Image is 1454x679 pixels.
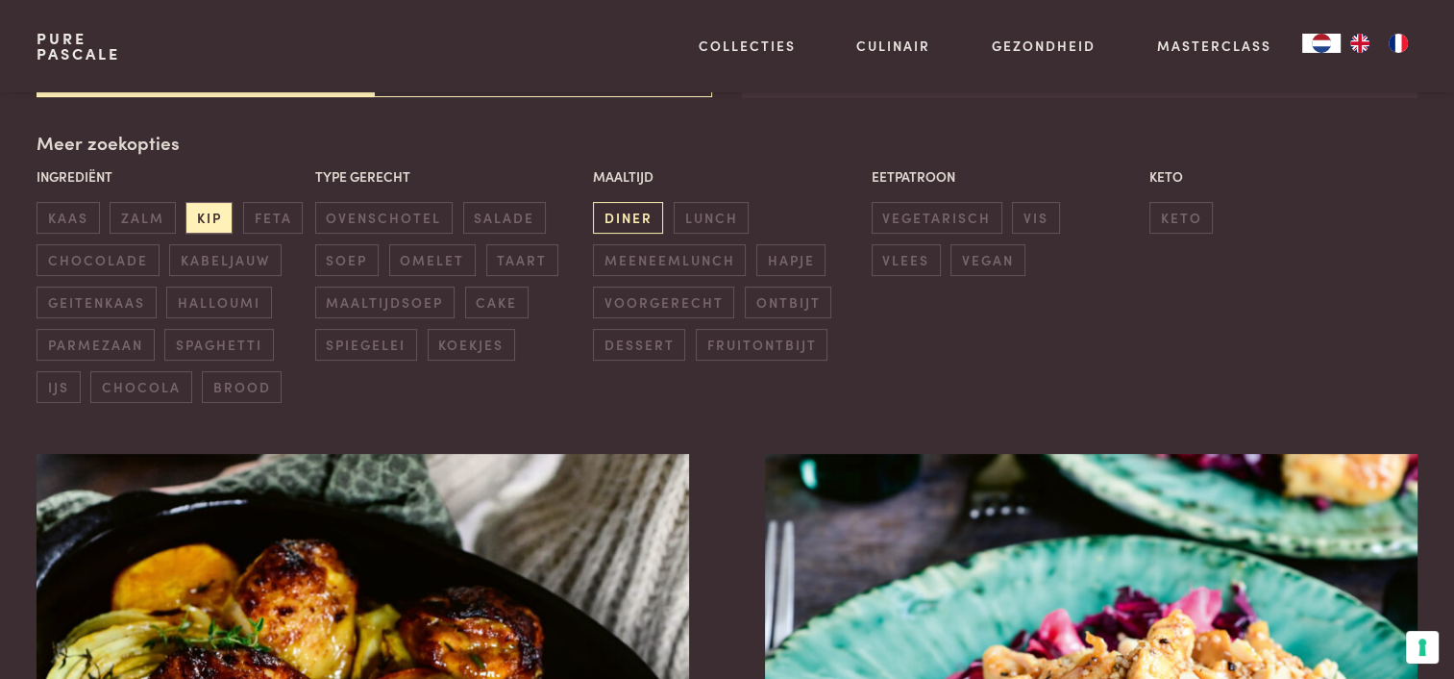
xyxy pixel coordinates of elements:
[185,202,233,234] span: kip
[1149,202,1213,234] span: keto
[1302,34,1417,53] aside: Language selected: Nederlands
[315,202,453,234] span: ovenschotel
[696,329,827,361] span: fruitontbijt
[1302,34,1341,53] a: NL
[1149,166,1417,187] p: Keto
[166,287,271,318] span: halloumi
[593,244,746,276] span: meeneemlunch
[872,202,1002,234] span: vegetarisch
[315,287,455,318] span: maaltijdsoep
[164,329,273,361] span: spaghetti
[315,244,379,276] span: soep
[463,202,546,234] span: salade
[1012,202,1059,234] span: vis
[856,36,930,56] a: Culinair
[1341,34,1379,53] a: EN
[110,202,175,234] span: zalm
[37,371,80,403] span: ijs
[465,287,529,318] span: cake
[315,329,417,361] span: spiegelei
[389,244,476,276] span: omelet
[1406,631,1439,664] button: Uw voorkeuren voor toestemming voor trackingtechnologieën
[37,31,120,62] a: PurePascale
[428,329,515,361] span: koekjes
[1341,34,1417,53] ul: Language list
[992,36,1096,56] a: Gezondheid
[872,244,941,276] span: vlees
[37,166,305,187] p: Ingrediënt
[593,287,734,318] span: voorgerecht
[486,244,558,276] span: taart
[593,202,663,234] span: diner
[756,244,826,276] span: hapje
[950,244,1024,276] span: vegan
[745,287,831,318] span: ontbijt
[1379,34,1417,53] a: FR
[202,371,282,403] span: brood
[1157,36,1271,56] a: Masterclass
[37,329,154,361] span: parmezaan
[1302,34,1341,53] div: Language
[315,166,583,187] p: Type gerecht
[90,371,191,403] span: chocola
[674,202,749,234] span: lunch
[593,166,861,187] p: Maaltijd
[37,287,156,318] span: geitenkaas
[37,244,159,276] span: chocolade
[699,36,796,56] a: Collecties
[243,202,303,234] span: feta
[872,166,1140,187] p: Eetpatroon
[169,244,281,276] span: kabeljauw
[593,329,685,361] span: dessert
[37,202,99,234] span: kaas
